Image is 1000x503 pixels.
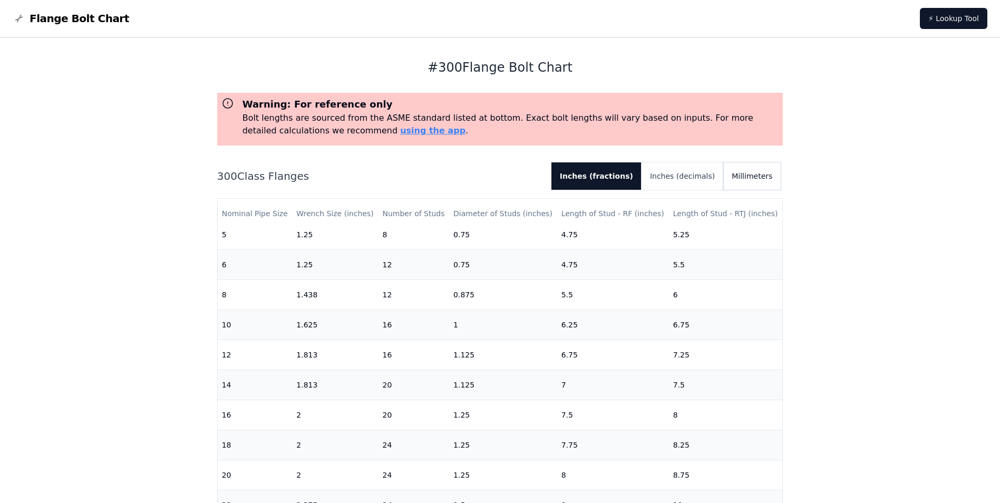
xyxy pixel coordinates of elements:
[13,12,25,25] img: Flange Bolt Chart Logo
[292,199,378,229] th: Wrench Size (inches)
[723,162,781,190] button: Millimeters
[378,430,449,460] td: 24
[669,430,783,460] td: 8.25
[292,400,378,430] td: 2
[217,59,783,76] h1: # 300 Flange Bolt Chart
[669,370,783,400] td: 7.5
[218,430,293,460] td: 18
[669,219,783,249] td: 5.25
[218,249,293,279] td: 6
[378,279,449,309] td: 12
[378,309,449,340] td: 16
[449,219,557,249] td: 0.75
[449,430,557,460] td: 1.25
[669,400,783,430] td: 8
[400,125,465,136] a: using the app
[557,199,669,229] th: Length of Stud - RF (inches)
[449,309,557,340] td: 1
[218,219,293,249] td: 5
[292,219,378,249] td: 1.25
[669,249,783,279] td: 5.5
[292,340,378,370] td: 1.813
[218,199,293,229] th: Nominal Pipe Size
[292,249,378,279] td: 1.25
[551,162,642,190] button: Inches (fractions)
[557,249,669,279] td: 4.75
[292,460,378,490] td: 2
[378,370,449,400] td: 20
[557,309,669,340] td: 6.25
[292,370,378,400] td: 1.813
[30,11,129,26] span: Flange Bolt Chart
[920,8,987,29] a: ⚡ Lookup Tool
[218,460,293,490] td: 20
[449,249,557,279] td: 0.75
[292,309,378,340] td: 1.625
[292,430,378,460] td: 2
[669,460,783,490] td: 8.75
[669,279,783,309] td: 6
[217,169,543,183] h2: 300 Class Flanges
[378,199,449,229] th: Number of Studs
[449,400,557,430] td: 1.25
[292,279,378,309] td: 1.438
[378,340,449,370] td: 16
[642,162,723,190] button: Inches (decimals)
[669,340,783,370] td: 7.25
[378,400,449,430] td: 20
[218,400,293,430] td: 16
[449,370,557,400] td: 1.125
[378,219,449,249] td: 8
[557,460,669,490] td: 8
[669,309,783,340] td: 6.75
[557,340,669,370] td: 6.75
[557,279,669,309] td: 5.5
[557,219,669,249] td: 4.75
[557,370,669,400] td: 7
[242,97,779,112] h3: Warning: For reference only
[449,340,557,370] td: 1.125
[449,460,557,490] td: 1.25
[557,400,669,430] td: 7.5
[218,279,293,309] td: 8
[218,370,293,400] td: 14
[449,279,557,309] td: 0.875
[218,309,293,340] td: 10
[378,249,449,279] td: 12
[669,199,783,229] th: Length of Stud - RTJ (inches)
[557,430,669,460] td: 7.75
[378,460,449,490] td: 24
[449,199,557,229] th: Diameter of Studs (inches)
[242,112,779,137] p: Bolt lengths are sourced from the ASME standard listed at bottom. Exact bolt lengths will vary ba...
[13,11,129,26] a: Flange Bolt Chart LogoFlange Bolt Chart
[218,340,293,370] td: 12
